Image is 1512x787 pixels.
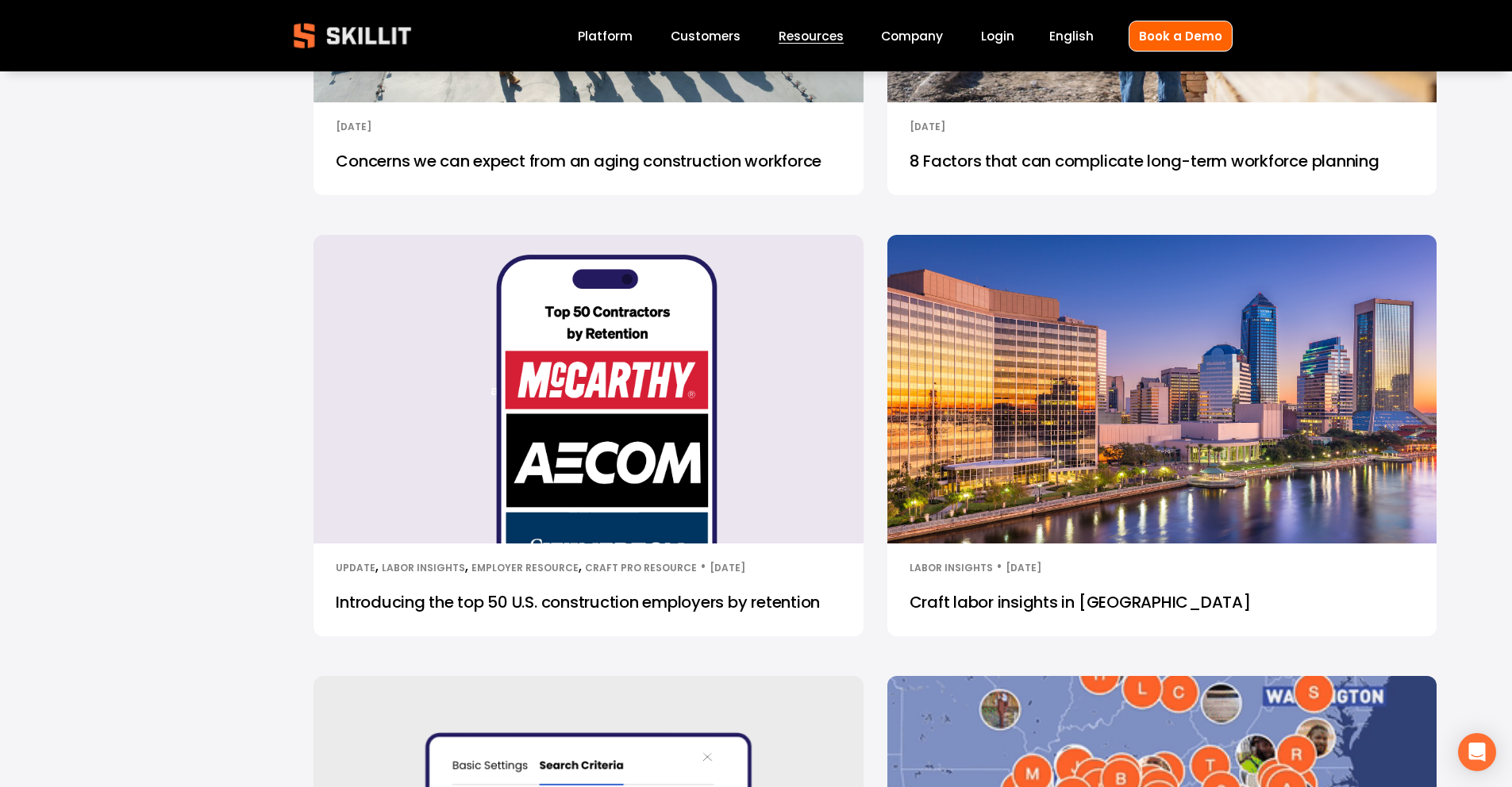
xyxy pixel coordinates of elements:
a: Labor Insights [382,561,465,574]
div: language picker [1049,25,1094,47]
a: Concerns we can expect from an aging construction workforce [314,136,863,195]
a: Craft Pro Resource [585,561,697,574]
time: [DATE] [710,561,745,574]
img: Craft labor insights in Jacksonville [884,233,1439,545]
a: Book a Demo [1129,21,1233,52]
a: Company [881,25,943,47]
time: [DATE] [910,120,945,133]
span: , [465,557,468,576]
a: Labor Insights [910,561,993,574]
img: Skillit [280,12,425,60]
a: Customers [671,25,741,47]
a: 8 Factors that can complicate long-term workforce planning [887,136,1437,195]
time: [DATE] [1006,561,1041,574]
a: Login [981,25,1014,47]
span: Resources [779,27,844,45]
div: Open Intercom Messenger [1458,733,1496,771]
a: Employer Resource [471,561,579,574]
a: Craft labor insights in [GEOGRAPHIC_DATA] [887,578,1437,636]
a: folder dropdown [779,25,844,47]
span: English [1049,27,1094,45]
img: Introducing the top 50 U.S. construction employers by retention [311,233,866,545]
span: , [579,557,582,576]
a: Update [336,561,375,574]
span: , [375,557,379,576]
a: Platform [578,25,633,47]
time: [DATE] [336,120,371,133]
a: Introducing the top 50 U.S. construction employers by retention [314,578,863,636]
